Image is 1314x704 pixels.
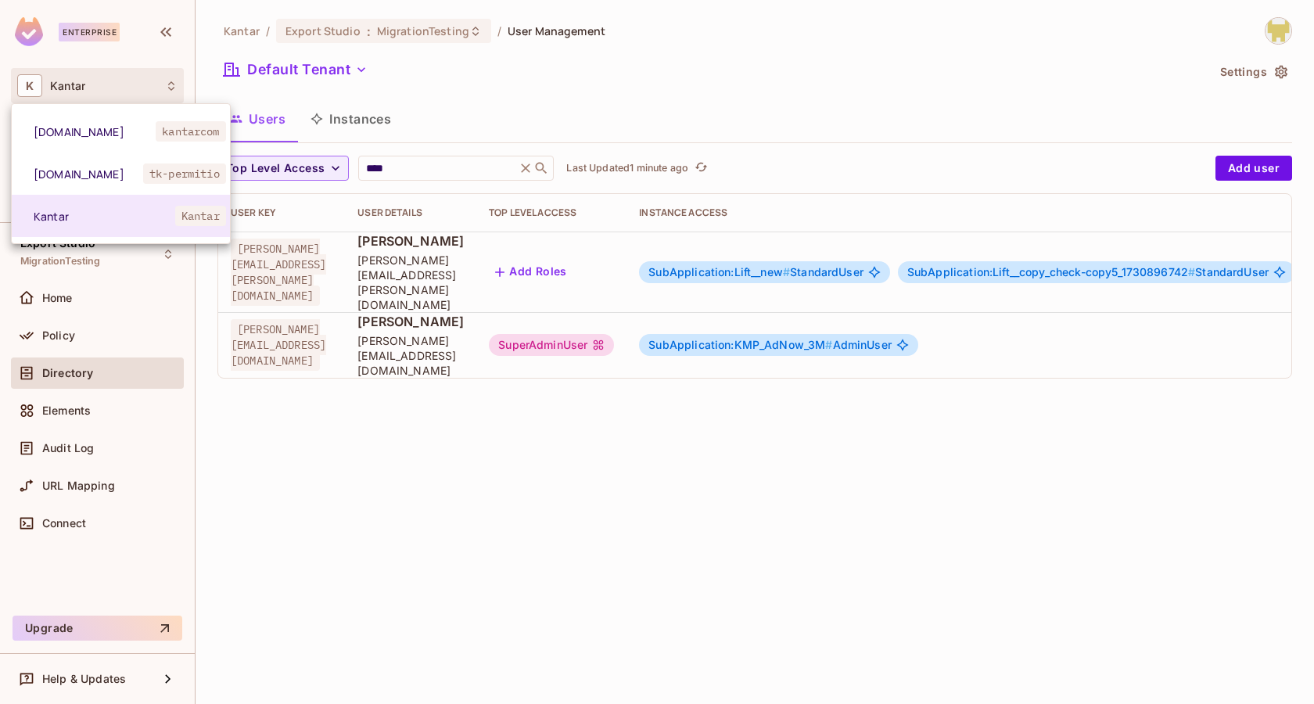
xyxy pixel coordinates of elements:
span: [DOMAIN_NAME] [34,167,143,181]
span: Kantar [34,209,175,224]
span: tk-permitio [143,163,226,184]
span: kantarcom [156,121,225,142]
span: [DOMAIN_NAME] [34,124,156,139]
span: Kantar [175,206,226,226]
